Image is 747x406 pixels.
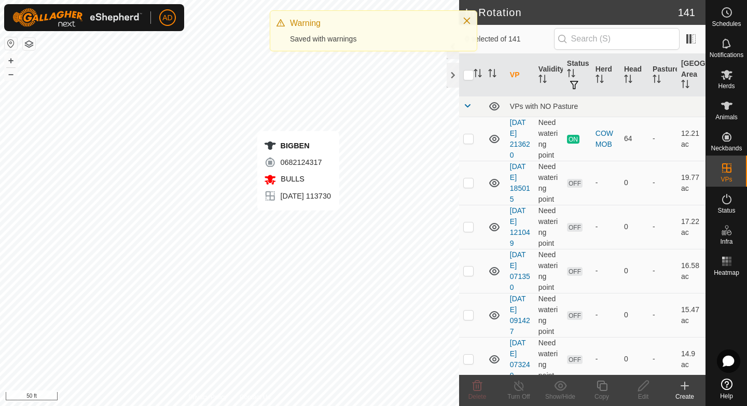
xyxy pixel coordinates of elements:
span: Heatmap [714,270,739,276]
th: Status [563,54,591,96]
td: Need watering point [534,249,563,293]
div: Warning [290,17,452,30]
span: OFF [567,179,583,188]
span: Infra [720,239,732,245]
h2: In Rotation [465,6,678,19]
td: - [648,205,677,249]
button: Reset Map [5,37,17,50]
p-sorticon: Activate to sort [567,71,575,79]
a: [DATE] 073249 [510,339,530,380]
div: - [596,354,616,365]
td: - [648,293,677,337]
p-sorticon: Activate to sort [488,71,496,79]
td: - [648,337,677,381]
a: [DATE] 071350 [510,250,530,291]
input: Search (S) [554,28,680,50]
p-sorticon: Activate to sort [474,71,482,79]
a: Privacy Policy [188,393,227,402]
span: OFF [567,311,583,320]
span: VPs [721,176,732,183]
td: Need watering point [534,337,563,381]
p-sorticon: Activate to sort [681,81,689,90]
div: Edit [622,392,664,401]
span: AD [162,12,172,23]
span: Neckbands [711,145,742,151]
div: 0682124317 [264,156,331,169]
div: Show/Hide [539,392,581,401]
button: Map Layers [23,38,35,50]
th: Pasture [648,54,677,96]
span: Notifications [710,52,743,58]
span: Delete [468,393,487,400]
div: Saved with warnings [290,34,452,45]
a: [DATE] 185015 [510,162,530,203]
div: - [596,221,616,232]
div: - [596,265,616,276]
span: BULLS [279,175,305,183]
td: - [648,117,677,161]
th: Herd [591,54,620,96]
th: [GEOGRAPHIC_DATA] Area [677,54,706,96]
span: Help [720,393,733,399]
a: [DATE] 213620 [510,118,530,159]
a: [DATE] 121049 [510,206,530,247]
td: 0 [620,205,648,249]
span: Animals [715,114,738,120]
div: VPs with NO Pasture [510,102,701,110]
td: - [648,249,677,293]
td: 0 [620,161,648,205]
button: Close [460,13,474,28]
p-sorticon: Activate to sort [624,76,632,85]
div: Copy [581,392,622,401]
td: 0 [620,293,648,337]
th: Head [620,54,648,96]
td: 19.77 ac [677,161,706,205]
span: Schedules [712,21,741,27]
div: Create [664,392,706,401]
td: Need watering point [534,161,563,205]
span: ON [567,135,579,144]
p-sorticon: Activate to sort [653,76,661,85]
td: 12.21 ac [677,117,706,161]
a: Help [706,374,747,403]
button: + [5,54,17,67]
td: 15.47 ac [677,293,706,337]
td: Need watering point [534,117,563,161]
a: Contact Us [240,393,270,402]
p-sorticon: Activate to sort [538,76,547,85]
span: OFF [567,267,583,276]
span: OFF [567,355,583,364]
img: Gallagher Logo [12,8,142,27]
td: Need watering point [534,205,563,249]
span: OFF [567,223,583,232]
div: Turn Off [498,392,539,401]
p-sorticon: Activate to sort [596,76,604,85]
td: 0 [620,337,648,381]
td: - [648,161,677,205]
td: 0 [620,249,648,293]
button: – [5,68,17,80]
span: 0 selected of 141 [465,34,554,45]
td: 17.22 ac [677,205,706,249]
span: 141 [678,5,695,20]
td: 14.9 ac [677,337,706,381]
div: [DATE] 113730 [264,190,331,202]
a: [DATE] 091427 [510,295,530,335]
td: 16.58 ac [677,249,706,293]
th: VP [506,54,534,96]
th: Validity [534,54,563,96]
td: Need watering point [534,293,563,337]
div: COW MOB [596,128,616,150]
div: - [596,310,616,320]
span: Herds [718,83,735,89]
span: Status [717,207,735,214]
div: - [596,177,616,188]
div: BIGBEN [264,139,331,152]
td: 64 [620,117,648,161]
